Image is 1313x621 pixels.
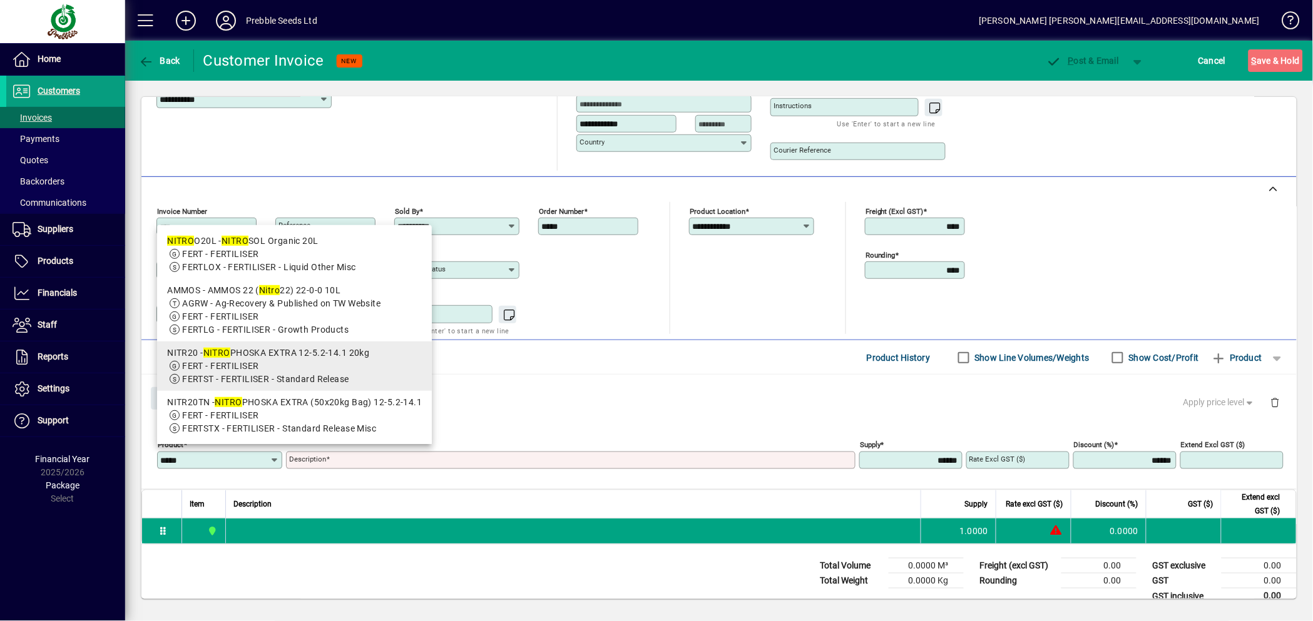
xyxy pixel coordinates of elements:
mat-option: NITR20 - NITROPHOSKA EXTRA 12-5.2-14.1 20kg [157,341,432,391]
mat-label: Sold by [395,207,419,216]
button: Apply price level [1178,391,1261,414]
span: Package [46,480,79,490]
mat-label: Instructions [774,101,812,110]
span: Rate excl GST ($) [1006,497,1063,511]
span: Extend excl GST ($) [1229,490,1280,518]
span: Back [138,56,180,66]
td: GST [1147,573,1222,588]
td: Freight (excl GST) [974,558,1061,573]
app-page-header-button: Close [148,392,197,403]
a: Knowledge Base [1272,3,1297,43]
a: Suppliers [6,214,125,245]
mat-label: Courier Reference [774,146,831,154]
div: NITR20 - PHOSKA EXTRA 12-5.2-14.1 20kg [167,346,422,360]
td: GST inclusive [1147,588,1222,604]
span: Backorders [13,176,64,186]
mat-label: Product [158,441,183,450]
span: Financials [38,288,77,298]
a: Home [6,44,125,75]
button: Product History [862,346,936,369]
span: FERTLG - FERTILISER - Growth Products [182,325,349,335]
td: GST exclusive [1147,558,1222,573]
div: NITR20TN - PHOSKA EXTRA (50x20kg Bag) 12-5.2-14.1 [167,396,422,409]
span: Invoices [13,113,52,123]
a: Staff [6,310,125,341]
em: NITRO [167,236,194,246]
span: Apply price level [1183,396,1256,409]
mat-label: Country [580,138,605,146]
em: Nitro [259,285,280,295]
span: GST ($) [1188,497,1213,511]
span: ave & Hold [1252,51,1300,71]
span: Financial Year [36,454,90,464]
span: Reports [38,351,68,361]
span: Close [156,388,188,409]
span: FERTLOX - FERTILISER - Liquid Other Misc [182,262,356,272]
mat-label: Reference [278,221,310,230]
span: P [1068,56,1074,66]
a: Reports [6,341,125,373]
app-page-header-button: Back [125,49,194,72]
mat-option: AMMOS - AMMOS 22 (Nitro 22) 22-0-0 10L [157,279,432,341]
div: AMMOS - AMMOS 22 ( 22) 22-0-0 10L [167,284,422,297]
span: Suppliers [38,224,73,234]
a: Payments [6,128,125,149]
td: 0.00 [1061,558,1137,573]
span: ost & Email [1046,56,1119,66]
a: Communications [6,192,125,213]
button: Back [135,49,183,72]
mat-label: Product location [690,207,745,216]
label: Show Cost/Profit [1127,351,1199,364]
mat-label: Supply [860,441,881,450]
span: Home [38,54,61,64]
button: Close [151,387,193,410]
app-page-header-button: Delete [1260,396,1290,408]
td: 0.00 [1222,558,1297,573]
mat-label: Rate excl GST ($) [969,455,1026,463]
mat-hint: Use 'Enter' to start a new line [837,116,936,131]
span: FERT - FERTILISER [182,249,258,259]
div: Customer Invoice [203,51,324,71]
a: Products [6,246,125,277]
span: Description [233,497,272,511]
div: Product [141,375,1297,420]
mat-label: Rounding [866,251,896,260]
span: Staff [38,320,57,330]
em: NITRO [215,397,242,407]
mat-label: Description [289,455,326,463]
a: Quotes [6,149,125,171]
td: 0.00 [1061,573,1137,588]
span: Payments [13,134,59,144]
button: Delete [1260,387,1290,417]
mat-hint: Use 'Enter' to start a new line [411,323,509,338]
mat-option: NITR20TN - NITROPHOSKA EXTRA (50x20kg Bag) 12-5.2-14.1 [157,391,432,440]
span: CHRISTCHURCH [204,524,218,538]
span: Cancel [1198,51,1226,71]
td: 0.00 [1222,573,1297,588]
a: Settings [6,373,125,405]
div: O20L - SOL Organic 20L [167,235,422,248]
td: 0.0000 [1071,518,1146,543]
span: AGRW - Ag-Recovery & Published on TW Website [182,298,381,308]
em: NITRO [222,236,248,246]
span: Quotes [13,155,48,165]
span: Support [38,415,69,425]
button: Cancel [1195,49,1229,72]
td: 0.00 [1222,588,1297,604]
a: Invoices [6,107,125,128]
span: Supply [965,497,988,511]
span: Product History [867,348,931,368]
span: 1.0000 [960,525,989,537]
a: Backorders [6,171,125,192]
a: Financials [6,278,125,309]
button: Post & Email [1040,49,1125,72]
mat-label: Freight (excl GST) [866,207,924,216]
div: Prebble Seeds Ltd [246,11,317,31]
mat-label: Invoice number [157,207,207,216]
span: Settings [38,383,69,393]
td: 0.0000 M³ [889,558,964,573]
div: [PERSON_NAME] [PERSON_NAME][EMAIL_ADDRESS][DOMAIN_NAME] [979,11,1260,31]
td: Total Weight [814,573,889,588]
em: NITRO [203,348,230,358]
td: 0.0000 Kg [889,573,964,588]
